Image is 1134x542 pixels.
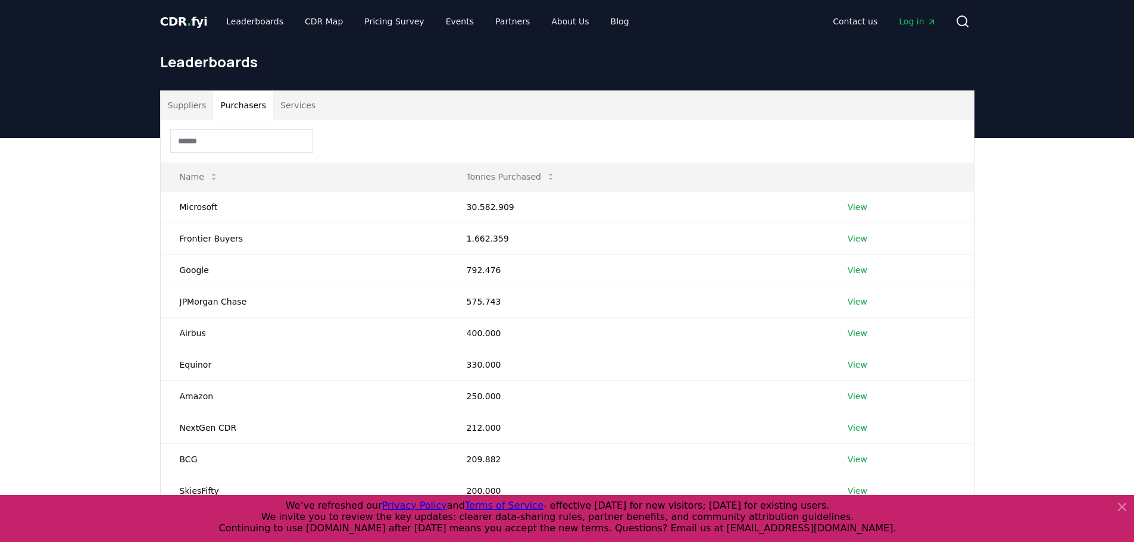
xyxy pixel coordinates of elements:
a: Blog [601,11,639,32]
td: 575.743 [448,286,829,317]
td: 209.882 [448,443,829,475]
td: 212.000 [448,412,829,443]
a: View [848,453,867,465]
a: View [848,327,867,339]
button: Services [273,91,323,120]
span: Log in [899,15,936,27]
td: Google [161,254,448,286]
td: 200.000 [448,475,829,506]
td: JPMorgan Chase [161,286,448,317]
td: Amazon [161,380,448,412]
button: Name [170,165,228,189]
a: View [848,390,867,402]
span: . [187,14,191,29]
td: 792.476 [448,254,829,286]
td: 1.662.359 [448,223,829,254]
a: Log in [889,11,945,32]
a: Contact us [823,11,887,32]
a: Events [436,11,483,32]
a: View [848,296,867,308]
button: Tonnes Purchased [457,165,565,189]
td: SkiesFifty [161,475,448,506]
a: Leaderboards [217,11,293,32]
a: Pricing Survey [355,11,433,32]
td: Frontier Buyers [161,223,448,254]
td: BCG [161,443,448,475]
nav: Main [823,11,945,32]
td: 30.582.909 [448,191,829,223]
h1: Leaderboards [160,52,974,71]
button: Purchasers [213,91,273,120]
a: View [848,485,867,497]
a: CDR Map [295,11,352,32]
td: Microsoft [161,191,448,223]
a: Partners [486,11,539,32]
span: CDR fyi [160,14,208,29]
td: 400.000 [448,317,829,349]
a: View [848,422,867,434]
td: 330.000 [448,349,829,380]
td: Airbus [161,317,448,349]
button: Suppliers [161,91,214,120]
td: NextGen CDR [161,412,448,443]
a: About Us [542,11,598,32]
nav: Main [217,11,638,32]
td: Equinor [161,349,448,380]
a: View [848,359,867,371]
a: CDR.fyi [160,13,208,30]
a: View [848,233,867,245]
td: 250.000 [448,380,829,412]
a: View [848,264,867,276]
a: View [848,201,867,213]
